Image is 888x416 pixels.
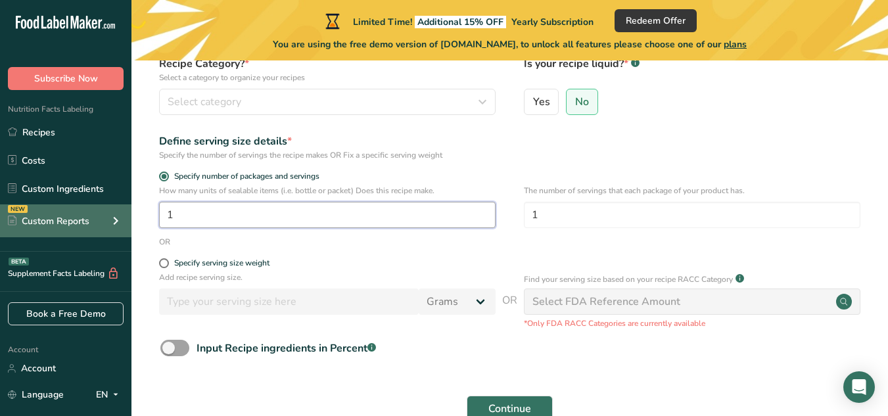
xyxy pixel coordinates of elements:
span: Yearly Subscription [511,16,594,28]
div: BETA [9,258,29,266]
label: Is your recipe liquid? [524,56,860,83]
span: Subscribe Now [34,72,98,85]
span: You are using the free demo version of [DOMAIN_NAME], to unlock all features please choose one of... [273,37,747,51]
p: Find your serving size based on your recipe RACC Category [524,273,733,285]
a: Language [8,383,64,406]
div: Specify serving size weight [174,258,269,268]
div: NEW [8,205,28,213]
div: Specify the number of servings the recipe makes OR Fix a specific serving weight [159,149,496,161]
span: OR [502,292,517,329]
div: Open Intercom Messenger [843,371,875,403]
div: Select FDA Reference Amount [532,294,680,310]
span: Specify number of packages and servings [169,172,319,181]
p: The number of servings that each package of your product has. [524,185,860,196]
div: Custom Reports [8,214,89,228]
button: Redeem Offer [615,9,697,32]
div: Define serving size details [159,133,496,149]
a: Book a Free Demo [8,302,124,325]
span: Select category [168,94,241,110]
span: Additional 15% OFF [415,16,506,28]
div: EN [96,387,124,403]
p: Add recipe serving size. [159,271,496,283]
div: OR [159,236,170,248]
span: Redeem Offer [626,14,686,28]
p: Select a category to organize your recipes [159,72,496,83]
span: No [575,95,589,108]
button: Select category [159,89,496,115]
p: *Only FDA RACC Categories are currently available [524,317,860,329]
div: Input Recipe ingredients in Percent [197,340,376,356]
input: Type your serving size here [159,289,419,315]
button: Subscribe Now [8,67,124,90]
label: Recipe Category? [159,56,496,83]
p: How many units of sealable items (i.e. bottle or packet) Does this recipe make. [159,185,496,196]
div: Limited Time! [323,13,594,29]
span: plans [724,38,747,51]
span: Yes [533,95,550,108]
